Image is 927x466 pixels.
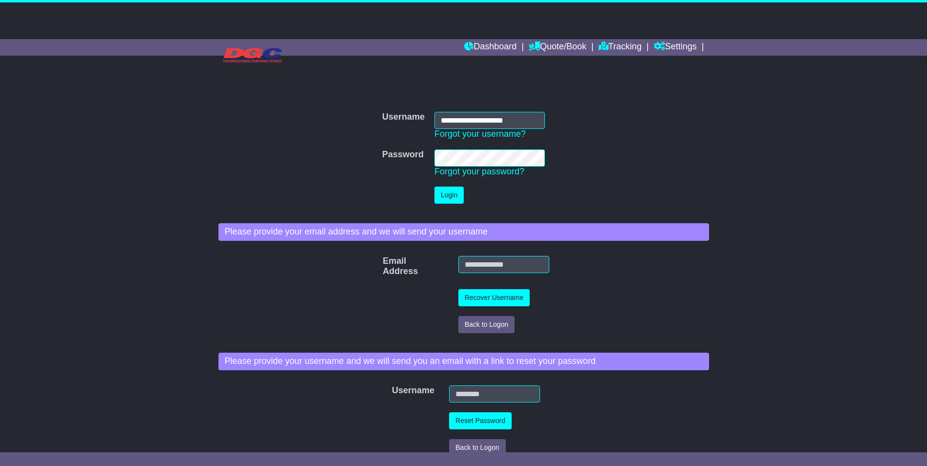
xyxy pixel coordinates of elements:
[382,112,425,123] label: Username
[218,223,709,241] div: Please provide your email address and we will send your username
[378,256,395,277] label: Email Address
[458,289,530,306] button: Recover Username
[458,316,515,333] button: Back to Logon
[434,187,464,204] button: Login
[529,39,586,56] a: Quote/Book
[464,39,517,56] a: Dashboard
[449,439,506,456] button: Back to Logon
[654,39,697,56] a: Settings
[434,129,526,139] a: Forgot your username?
[218,353,709,370] div: Please provide your username and we will send you an email with a link to reset your password
[434,167,524,176] a: Forgot your password?
[387,385,400,396] label: Username
[382,149,424,160] label: Password
[599,39,642,56] a: Tracking
[449,412,512,429] button: Reset Password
